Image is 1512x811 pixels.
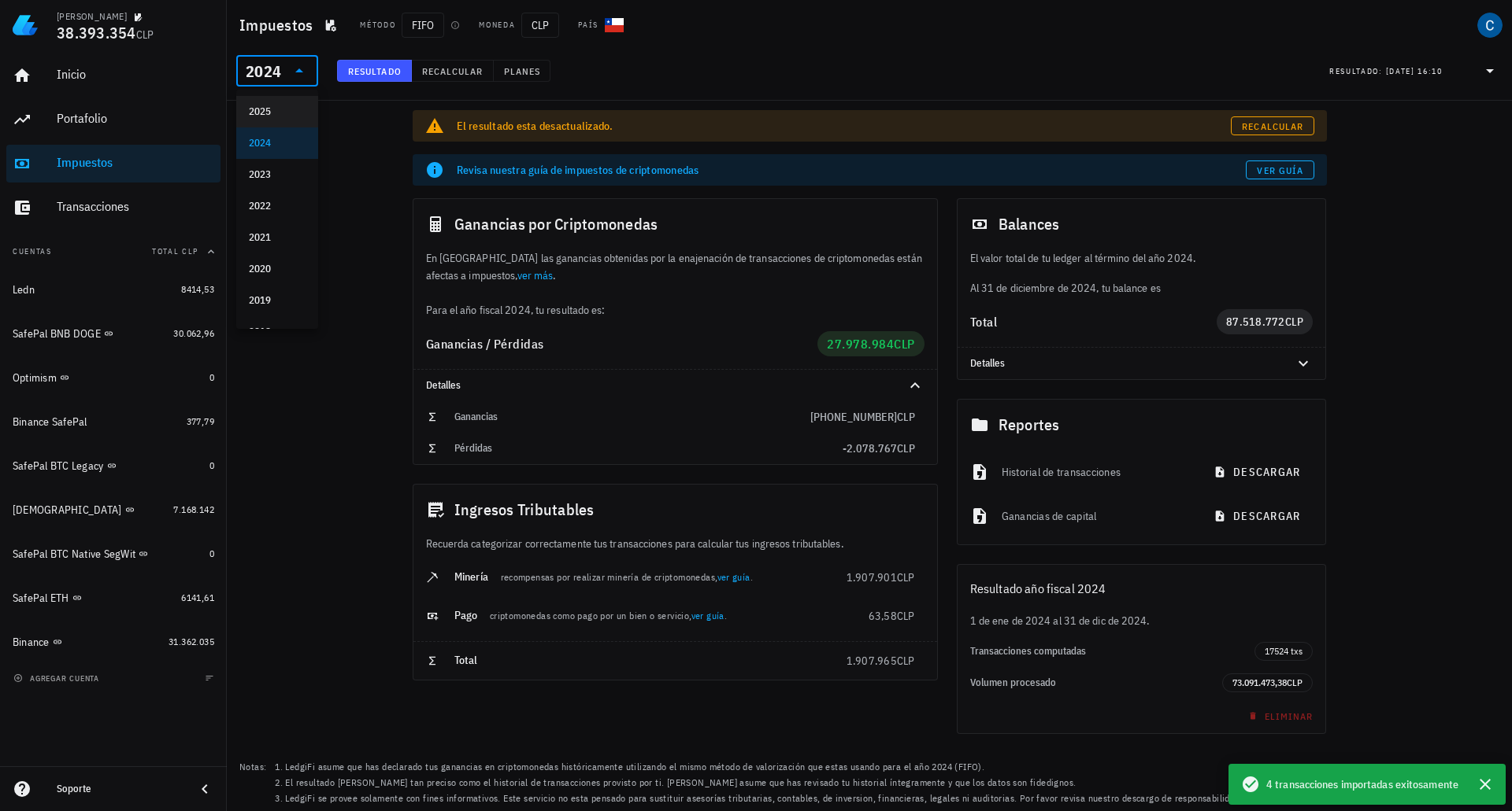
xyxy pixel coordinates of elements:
div: Balances [958,199,1326,249]
div: Ganancias de capital [1002,499,1191,533]
span: 0 [209,371,214,383]
a: ver guía [691,610,724,621]
span: 31.362.035 [169,636,214,647]
span: CLP [1285,315,1304,329]
span: agregar cuenta [17,673,99,684]
a: SafePal BTC Native SegWit 0 [6,535,220,573]
div: Impuestos [57,155,214,170]
div: avatar [1477,13,1503,38]
span: CLP [897,441,915,455]
div: SafePal BTC Native SegWit [13,547,135,561]
span: 1.907.901 [847,570,897,584]
span: CLP [1287,676,1303,688]
div: Resultado: [1329,61,1386,81]
a: Optimism 0 [6,359,220,396]
span: CLP [897,570,915,584]
a: ver guía [717,571,750,583]
span: CLP [136,28,154,42]
div: Ingresos Tributables [413,485,937,535]
span: 17524 txs [1265,643,1303,660]
div: Optimism [13,371,57,385]
li: LedgiFi se provee solamente con fines informativos. Este servicio no esta pensado para sustituir ... [285,791,1301,806]
span: descargar [1217,509,1300,523]
div: 1 de ene de 2024 al 31 de dic de 2024. [958,612,1326,629]
a: Recalcular [1231,116,1314,135]
div: Transacciones computadas [970,645,1255,658]
div: [DEMOGRAPHIC_DATA] [13,503,122,517]
span: Resultado [347,65,402,77]
div: Binance SafePal [13,415,87,429]
span: CLP [897,654,915,668]
div: Moneda [479,19,515,31]
div: Historial de transacciones [1002,455,1191,489]
div: Inicio [57,67,214,82]
span: Ganancias / Pérdidas [426,336,544,352]
div: Total [970,315,1217,328]
a: ver más [517,268,554,282]
div: Detalles [958,348,1326,379]
span: 377,79 [187,415,214,427]
div: Detalles [970,357,1276,370]
button: Planes [494,60,551,82]
span: 87.518.772 [1226,315,1285,329]
div: En [GEOGRAPHIC_DATA] las ganancias obtenidas por la enajenación de transacciones de criptomonedas... [413,249,937,319]
div: CL-icon [605,16,624,35]
div: Soporte [57,783,183,795]
li: El resultado [PERSON_NAME] tan preciso como el historial de transacciones provisto por ti. [PERSO... [285,775,1301,791]
span: Pago [454,608,478,622]
a: Impuestos [6,145,220,182]
div: 2019 [249,294,306,307]
span: 30.062,96 [173,327,214,339]
h1: Impuestos [239,13,319,38]
div: Pérdidas [454,442,843,455]
div: Reportes [958,400,1326,450]
a: SafePal ETH 6141,61 [6,579,220,617]
div: Método [360,19,395,31]
button: Eliminar [1239,705,1320,727]
span: Recalcular [1241,120,1303,132]
div: Transacciones [57,199,214,214]
a: Transacciones [6,189,220,227]
div: Revisa nuestra guía de impuestos de criptomonedas [457,162,1246,178]
button: descargar [1204,502,1313,530]
div: 2022 [249,200,306,212]
div: 2024 [249,137,306,149]
span: 0 [209,547,214,559]
div: 2023 [249,168,306,181]
div: Resultado año fiscal 2024 [958,565,1326,612]
button: Recalcular [412,60,494,82]
div: 2024 [236,55,318,87]
span: Minería [454,570,489,584]
div: SafePal BNB DOGE [13,327,101,341]
div: 2018 [249,326,306,338]
div: El resultado esta desactualizado. [457,118,1231,134]
div: 2025 [249,105,306,118]
span: recompensas por realizar minería de criptomonedas, . [501,571,754,583]
a: Portafolio [6,101,220,138]
button: Resultado [337,60,412,82]
span: Planes [503,65,541,77]
span: Ver guía [1256,164,1303,176]
div: País [578,19,598,31]
span: CLP [897,609,915,623]
span: CLP [894,336,915,352]
span: [PHONE_NUMBER] [810,410,897,424]
div: SafePal BTC Legacy [13,459,104,473]
a: Ver guía [1246,160,1314,179]
span: 7.168.142 [173,503,214,515]
span: Total [454,653,478,667]
span: 0 [209,459,214,471]
span: 6141,61 [181,592,214,603]
a: Binance 31.362.035 [6,623,220,661]
span: 38.393.354 [57,22,136,43]
span: 1.907.965 [847,654,897,668]
button: descargar [1204,458,1313,486]
div: Recuerda categorizar correctamente tus transacciones para calcular tus ingresos tributables. [413,535,937,552]
span: Recalcular [421,65,484,77]
div: Ledn [13,283,35,297]
span: descargar [1217,465,1300,479]
span: 27.978.984 [827,336,894,352]
div: Portafolio [57,111,214,126]
span: CLP [897,410,915,424]
span: 8414,53 [181,283,214,295]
